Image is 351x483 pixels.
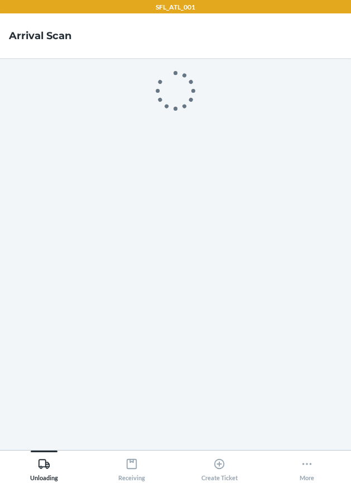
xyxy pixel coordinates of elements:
[300,453,314,481] div: More
[176,451,263,481] button: Create Ticket
[201,453,238,481] div: Create Ticket
[118,453,145,481] div: Receiving
[88,451,175,481] button: Receiving
[156,2,195,12] p: SFL_ATL_001
[30,453,58,481] div: Unloading
[263,451,351,481] button: More
[9,29,71,43] h4: Arrival Scan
